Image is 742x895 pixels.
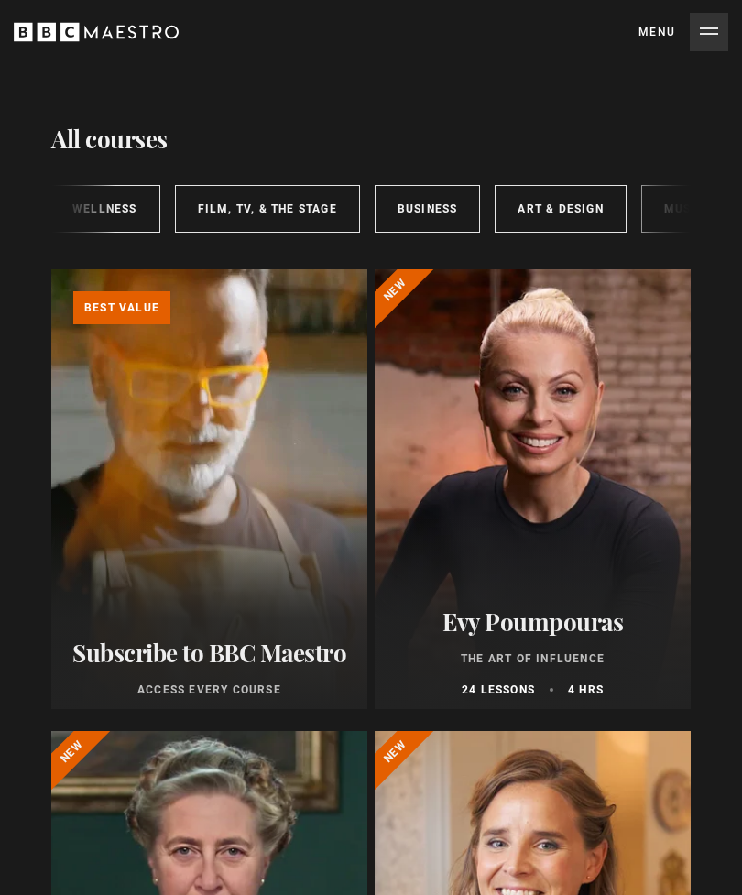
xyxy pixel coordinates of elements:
p: 24 lessons [462,682,535,698]
button: Toggle navigation [638,13,728,51]
a: Art & Design [495,185,626,233]
p: 4 hrs [568,682,604,698]
svg: BBC Maestro [14,18,179,46]
h1: All courses [51,123,168,156]
a: Evy Poumpouras The Art of Influence 24 lessons 4 hrs New [375,269,691,709]
a: Film, TV, & The Stage [175,185,360,233]
h2: Evy Poumpouras [386,607,680,636]
p: The Art of Influence [386,650,680,667]
p: Best value [73,291,170,324]
a: Business [375,185,481,233]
